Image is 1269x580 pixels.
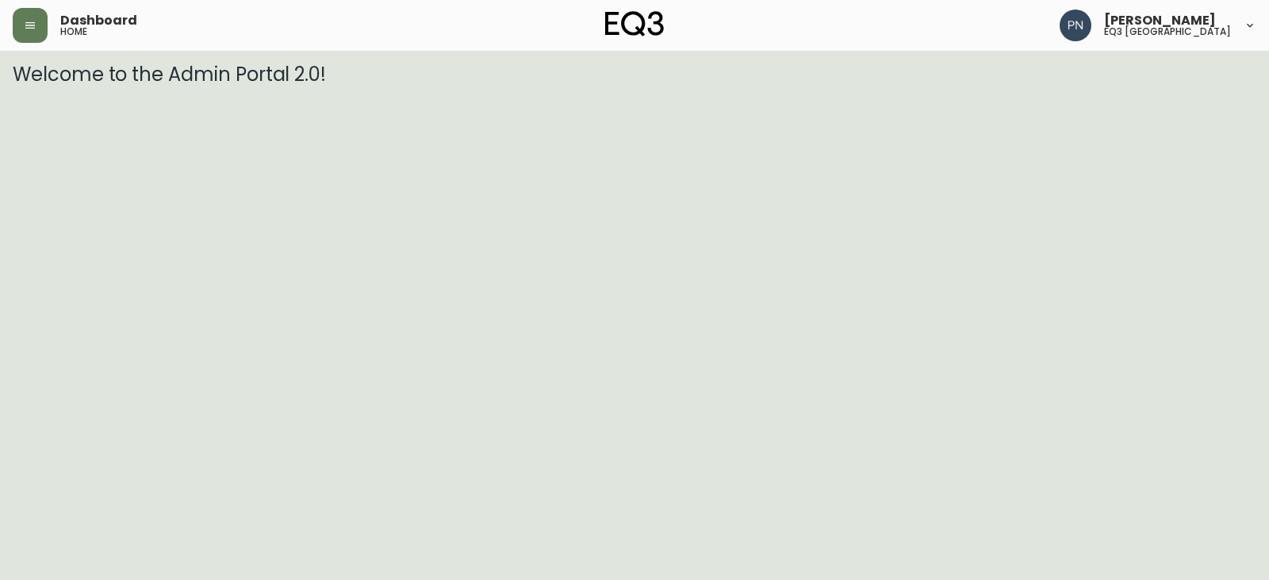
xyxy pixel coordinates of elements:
[1104,14,1216,27] span: [PERSON_NAME]
[1060,10,1091,41] img: 496f1288aca128e282dab2021d4f4334
[1104,27,1231,36] h5: eq3 [GEOGRAPHIC_DATA]
[60,27,87,36] h5: home
[605,11,664,36] img: logo
[13,63,1256,86] h3: Welcome to the Admin Portal 2.0!
[60,14,137,27] span: Dashboard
